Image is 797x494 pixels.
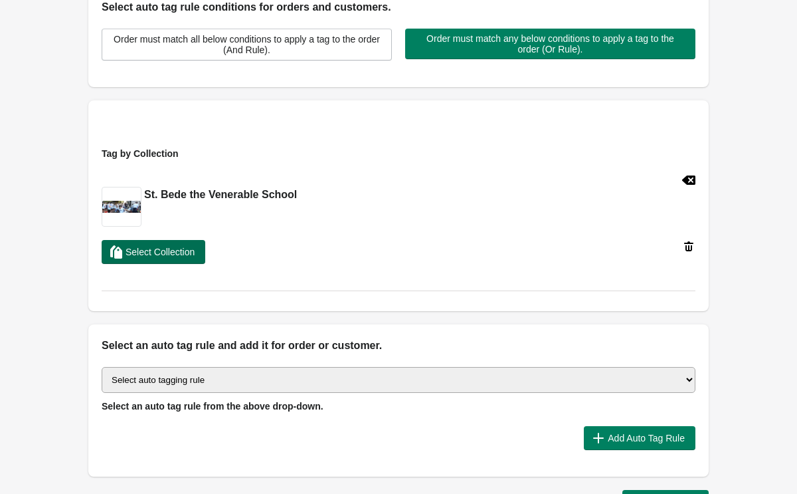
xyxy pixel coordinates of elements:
span: Select Collection [126,247,195,257]
span: Order must match any below conditions to apply a tag to the order (Or Rule). [416,33,685,55]
h2: St. Bede the Venerable School [144,187,297,203]
button: Add Auto Tag Rule [584,426,695,450]
span: Add Auto Tag Rule [608,433,685,443]
button: Order must match any below conditions to apply a tag to the order (Or Rule). [405,29,695,59]
span: Select an auto tag rule from the above drop-down. [102,401,323,412]
h2: Select an auto tag rule and add it for order or customer. [102,338,695,354]
img: Screenshot_2024-10-23_at_10.16.59AM.webp [102,201,141,213]
button: Select Collection [102,240,205,264]
button: Order must match all below conditions to apply a tag to the order (And Rule). [102,29,392,61]
span: Order must match all below conditions to apply a tag to the order (And Rule). [113,34,381,55]
span: Tag by Collection [102,148,179,159]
